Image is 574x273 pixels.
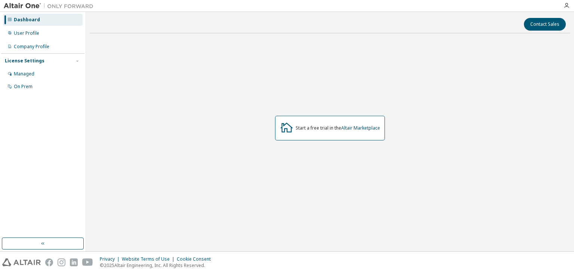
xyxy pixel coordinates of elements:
[58,258,65,266] img: instagram.svg
[14,30,39,36] div: User Profile
[122,256,177,262] div: Website Terms of Use
[100,256,122,262] div: Privacy
[5,58,44,64] div: License Settings
[2,258,41,266] img: altair_logo.svg
[524,18,566,31] button: Contact Sales
[100,262,215,269] p: © 2025 Altair Engineering, Inc. All Rights Reserved.
[296,125,380,131] div: Start a free trial in the
[82,258,93,266] img: youtube.svg
[14,71,34,77] div: Managed
[14,17,40,23] div: Dashboard
[14,44,49,50] div: Company Profile
[70,258,78,266] img: linkedin.svg
[14,84,33,90] div: On Prem
[341,125,380,131] a: Altair Marketplace
[4,2,97,10] img: Altair One
[177,256,215,262] div: Cookie Consent
[45,258,53,266] img: facebook.svg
